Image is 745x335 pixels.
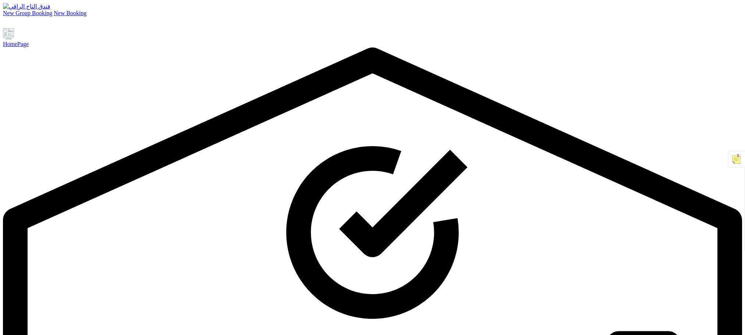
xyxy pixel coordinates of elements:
[3,28,742,47] a: HomePage
[3,41,742,47] div: HomePage
[3,3,50,10] img: فندق التاج الراقي
[3,10,52,16] a: New Group Booking
[25,22,33,28] a: Staff feedback
[54,10,86,16] a: New Booking
[3,3,742,10] a: فندق التاج الراقي
[14,22,24,28] a: Settings
[3,22,13,28] a: Support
